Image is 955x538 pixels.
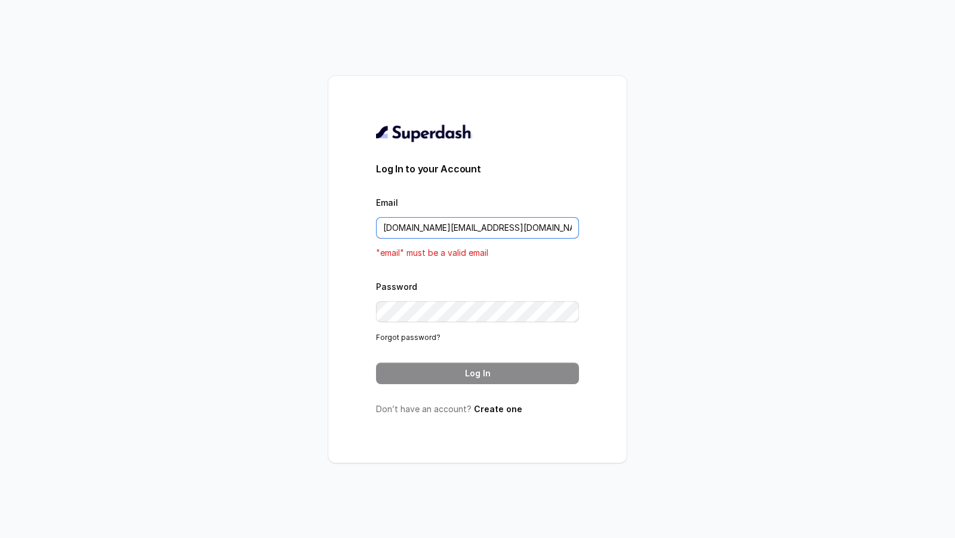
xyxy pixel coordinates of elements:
[376,123,472,143] img: light.svg
[376,246,579,260] p: "email" must be a valid email
[376,333,440,342] a: Forgot password?
[376,217,579,239] input: youremail@example.com
[376,282,417,292] label: Password
[474,404,522,414] a: Create one
[376,363,579,384] button: Log In
[376,197,398,208] label: Email
[376,162,579,176] h3: Log In to your Account
[376,403,579,415] p: Don’t have an account?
